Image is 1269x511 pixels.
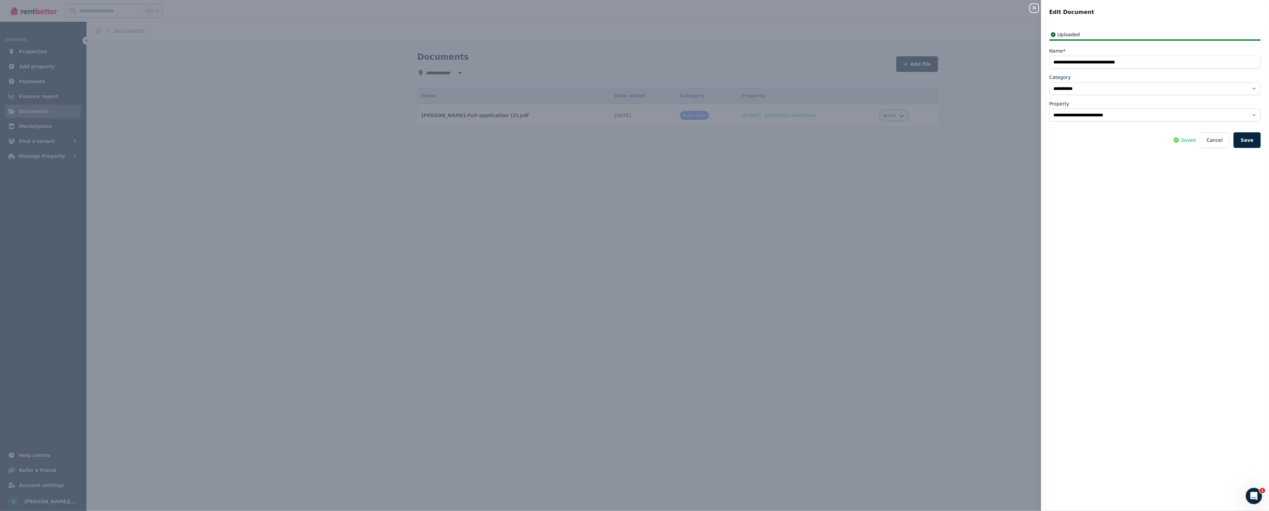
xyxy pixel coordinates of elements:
label: Property [1049,100,1069,107]
div: Uploaded [1049,31,1261,38]
span: 1 [1260,488,1265,493]
span: Edit Document [1049,8,1094,16]
button: Cancel [1200,132,1229,148]
iframe: Intercom live chat [1246,488,1262,504]
button: Save [1234,132,1261,148]
label: Category [1049,74,1071,81]
span: Saved [1181,137,1196,144]
label: Name* [1049,48,1066,54]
